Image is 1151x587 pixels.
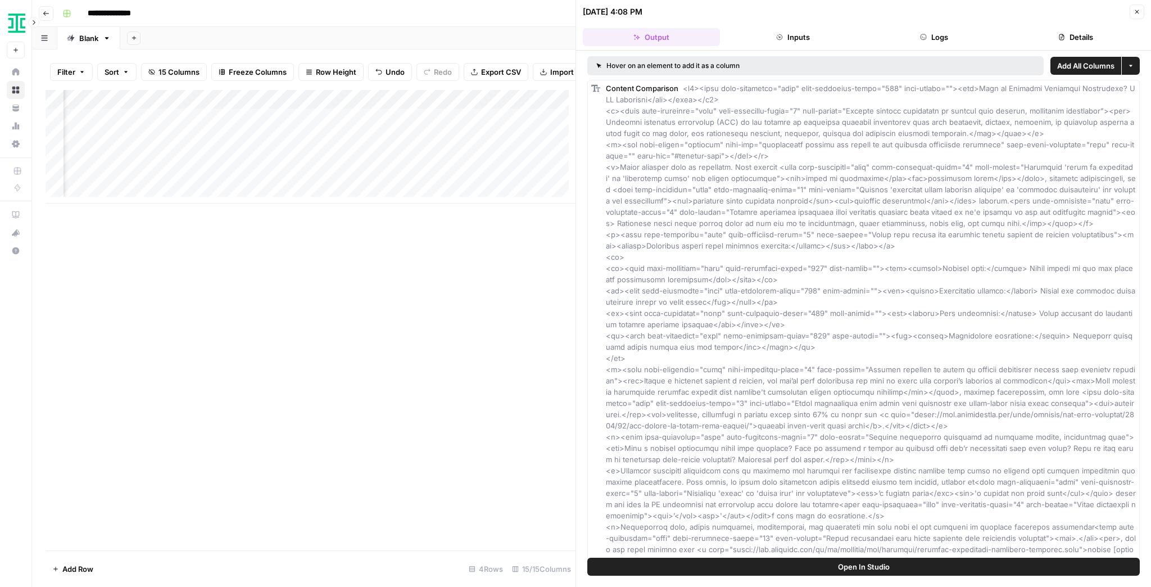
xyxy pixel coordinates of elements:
a: Blank [57,27,120,49]
a: Browse [7,81,25,99]
button: Add All Columns [1050,57,1121,75]
button: Redo [416,63,459,81]
span: Export CSV [481,66,521,78]
span: Sort [105,66,119,78]
span: Add All Columns [1057,60,1114,71]
a: Your Data [7,99,25,117]
div: [DATE] 4:08 PM [583,6,642,17]
span: Redo [434,66,452,78]
span: Row Height [316,66,356,78]
div: 15/15 Columns [507,560,575,578]
button: Logs [866,28,1003,46]
button: Details [1007,28,1144,46]
div: 4 Rows [464,560,507,578]
a: Home [7,63,25,81]
button: Output [583,28,720,46]
span: Undo [386,66,405,78]
button: Undo [368,63,412,81]
button: Inputs [724,28,862,46]
span: Freeze Columns [229,66,287,78]
a: Usage [7,117,25,135]
button: Add Row [46,560,100,578]
img: Ironclad Logo [7,13,27,33]
span: Content Comparison [606,84,678,93]
button: 15 Columns [141,63,207,81]
span: Open In Studio [838,561,890,572]
div: What's new? [7,224,24,241]
div: Hover on an element to add it as a column [596,61,887,71]
div: Blank [79,33,98,44]
button: Workspace: Ironclad [7,9,25,37]
button: Sort [97,63,137,81]
button: Freeze Columns [211,63,294,81]
button: Export CSV [464,63,528,81]
button: What's new? [7,224,25,242]
a: Settings [7,135,25,153]
a: AirOps Academy [7,206,25,224]
button: Help + Support [7,242,25,260]
span: Add Row [62,563,93,575]
button: Row Height [298,63,364,81]
span: Filter [57,66,75,78]
span: Import CSV [550,66,591,78]
button: Import CSV [533,63,598,81]
button: Filter [50,63,93,81]
span: 15 Columns [158,66,200,78]
button: Open In Studio [587,558,1140,576]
